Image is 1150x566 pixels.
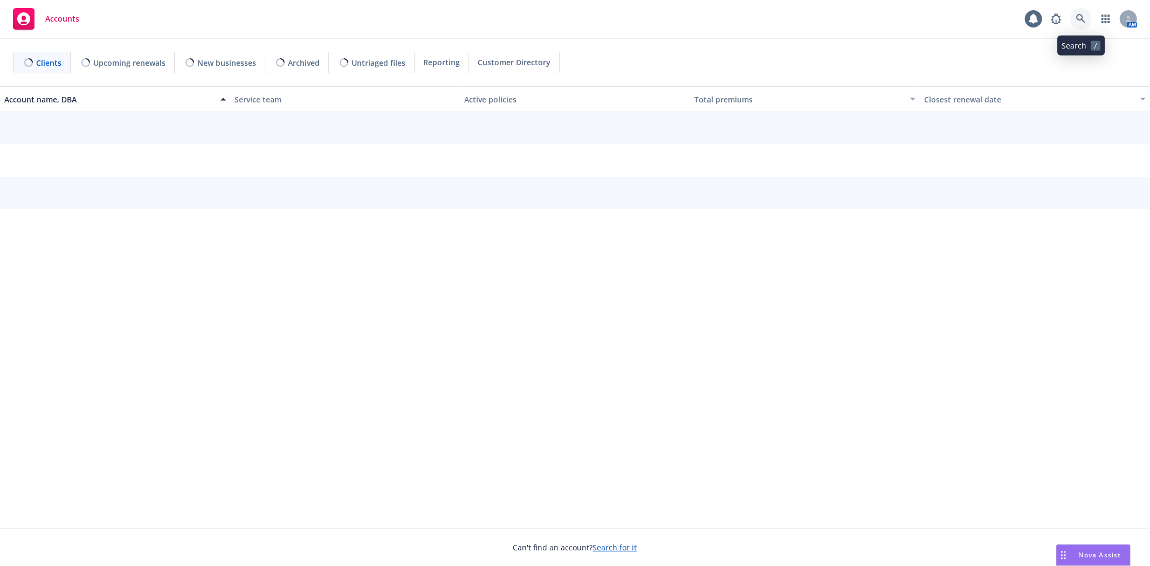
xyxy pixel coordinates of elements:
[1056,544,1131,566] button: Nova Assist
[45,15,79,23] span: Accounts
[920,86,1150,112] button: Closest renewal date
[593,542,637,553] a: Search for it
[36,57,61,68] span: Clients
[1095,8,1117,30] a: Switch app
[478,57,550,68] span: Customer Directory
[1045,8,1067,30] a: Report a Bug
[460,86,690,112] button: Active policies
[230,86,460,112] button: Service team
[4,94,214,105] div: Account name, DBA
[197,57,256,68] span: New businesses
[690,86,920,112] button: Total premiums
[93,57,166,68] span: Upcoming renewals
[423,57,460,68] span: Reporting
[513,542,637,553] span: Can't find an account?
[352,57,405,68] span: Untriaged files
[694,94,904,105] div: Total premiums
[1079,550,1121,560] span: Nova Assist
[464,94,686,105] div: Active policies
[235,94,456,105] div: Service team
[924,94,1134,105] div: Closest renewal date
[1057,545,1070,565] div: Drag to move
[9,4,84,34] a: Accounts
[288,57,320,68] span: Archived
[1070,8,1092,30] a: Search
